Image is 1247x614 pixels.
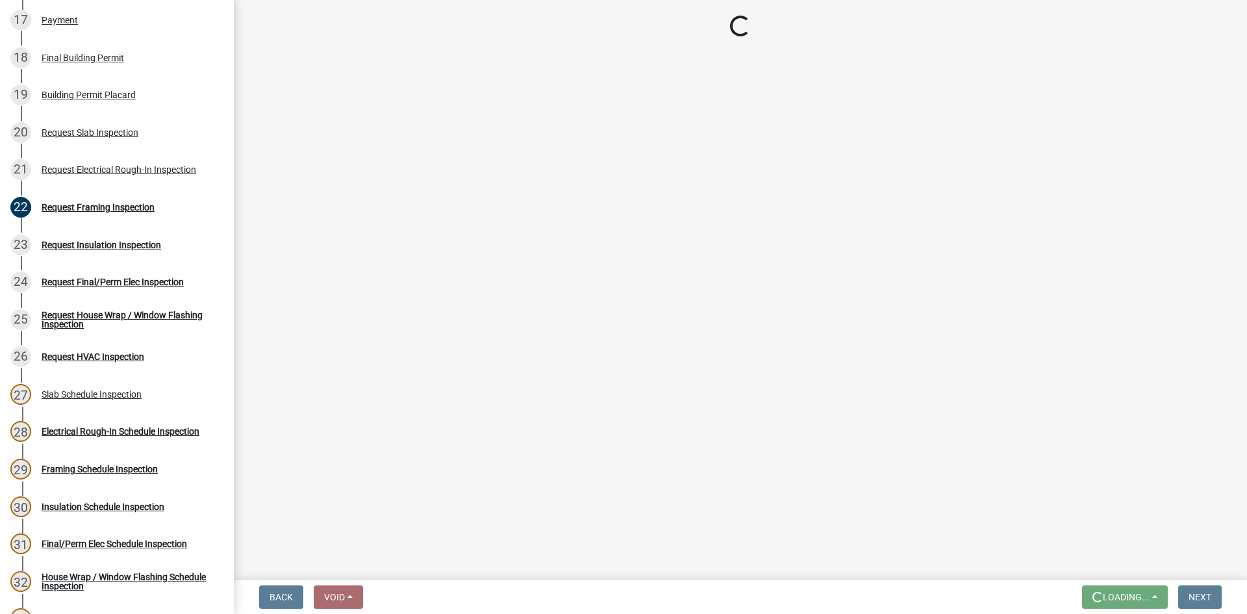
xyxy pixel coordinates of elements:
div: Request Final/Perm Elec Inspection [42,277,184,287]
div: Request Framing Inspection [42,203,155,212]
span: Back [270,592,293,602]
div: 29 [10,459,31,480]
div: 19 [10,84,31,105]
div: Request House Wrap / Window Flashing Inspection [42,311,213,329]
div: 31 [10,533,31,554]
button: Back [259,585,303,609]
div: 24 [10,272,31,292]
span: Void [324,592,345,602]
div: House Wrap / Window Flashing Schedule Inspection [42,572,213,591]
button: Next [1178,585,1222,609]
span: Next [1189,592,1211,602]
button: Loading... [1082,585,1168,609]
span: Loading... [1103,592,1150,602]
div: 25 [10,309,31,330]
div: 21 [10,159,31,180]
div: Insulation Schedule Inspection [42,502,164,511]
div: Framing Schedule Inspection [42,465,158,474]
div: Request Insulation Inspection [42,240,161,249]
div: 23 [10,235,31,255]
div: Request Slab Inspection [42,128,138,137]
div: Electrical Rough-In Schedule Inspection [42,427,199,436]
div: 17 [10,10,31,31]
div: 18 [10,47,31,68]
div: 26 [10,346,31,367]
div: Request Electrical Rough-In Inspection [42,165,196,174]
div: Slab Schedule Inspection [42,390,142,399]
div: 22 [10,197,31,218]
div: 27 [10,384,31,405]
div: 32 [10,571,31,592]
div: Building Permit Placard [42,90,136,99]
div: Request HVAC Inspection [42,352,144,361]
div: 20 [10,122,31,143]
div: 30 [10,496,31,517]
div: 28 [10,421,31,442]
div: Final/Perm Elec Schedule Inspection [42,539,187,548]
button: Void [314,585,363,609]
div: Final Building Permit [42,53,124,62]
div: Payment [42,16,78,25]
